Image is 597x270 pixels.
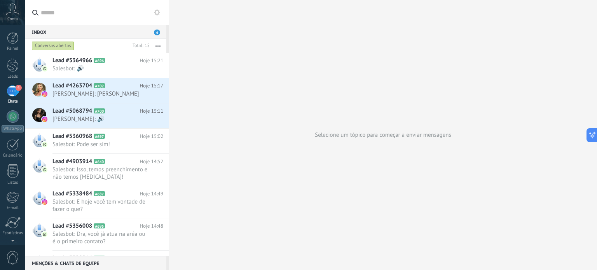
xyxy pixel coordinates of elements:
[150,39,166,53] button: Mais
[25,25,166,39] div: Inbox
[52,90,148,98] span: [PERSON_NAME]: [PERSON_NAME]
[52,230,148,245] span: Salesbot: Dra, você já atua na aréa ou é o primeiro contato?
[25,129,169,153] a: Lead #5360968 A697 Hoje 15:02 Salesbot: Pode ser sim!
[94,83,105,88] span: A702
[42,117,47,122] img: instagram.svg
[52,222,92,230] span: Lead #5356008
[16,85,22,91] span: 4
[25,103,169,128] a: Lead #5068794 A700 Hoje 15:11 [PERSON_NAME]: 🔊
[52,198,148,213] span: Salesbot: E hoje você tem vontade de fazer o que?
[94,223,105,228] span: A695
[94,191,105,196] span: A687
[52,190,92,198] span: Lead #5338484
[140,57,163,64] span: Hoje 15:21
[32,41,74,51] div: Conversas abertas
[2,125,24,132] div: WhatsApp
[2,46,24,51] div: Painel
[52,158,92,165] span: Lead #4903914
[129,42,150,50] div: Total: 15
[140,190,163,198] span: Hoje 14:49
[52,254,92,262] span: Lead #5328944
[94,108,105,113] span: A700
[52,132,92,140] span: Lead #5360968
[25,186,169,218] a: Lead #5338484 A687 Hoje 14:49 Salesbot: E hoje você tem vontade de fazer o que?
[42,142,47,147] img: com.amocrm.amocrmwa.svg
[94,159,105,164] span: A640
[94,134,105,139] span: A697
[52,115,148,123] span: [PERSON_NAME]: 🔊
[140,158,163,165] span: Hoje 14:52
[7,17,18,22] span: Conta
[25,78,169,103] a: Lead #4263704 A702 Hoje 15:17 [PERSON_NAME]: [PERSON_NAME]
[2,180,24,185] div: Listas
[140,222,163,230] span: Hoje 14:48
[25,53,169,78] a: Lead #5364966 A696 Hoje 15:21 Salesbot: 🔊
[154,30,160,35] span: 4
[140,254,163,262] span: Hoje 14:47
[140,82,163,90] span: Hoje 15:17
[52,57,92,64] span: Lead #5364966
[52,107,92,115] span: Lead #5068794
[140,107,163,115] span: Hoje 15:11
[25,154,169,186] a: Lead #4903914 A640 Hoje 14:52 Salesbot: Isso, temos preenchimento e não temos [MEDICAL_DATA]!
[2,153,24,158] div: Calendário
[2,99,24,104] div: Chats
[94,256,105,261] span: A671
[25,218,169,250] a: Lead #5356008 A695 Hoje 14:48 Salesbot: Dra, você já atua na aréa ou é o primeiro contato?
[42,199,47,205] img: instagram.svg
[52,82,92,90] span: Lead #4263704
[42,232,47,237] img: com.amocrm.amocrmwa.svg
[140,132,163,140] span: Hoje 15:02
[25,256,166,270] div: Menções & Chats de equipe
[2,206,24,211] div: E-mail
[2,74,24,79] div: Leads
[42,167,47,172] img: com.amocrm.amocrmwa.svg
[42,91,47,97] img: instagram.svg
[94,58,105,63] span: A696
[52,65,148,72] span: Salesbot: 🔊
[42,66,47,71] img: com.amocrm.amocrmwa.svg
[52,166,148,181] span: Salesbot: Isso, temos preenchimento e não temos [MEDICAL_DATA]!
[2,231,24,236] div: Estatísticas
[52,141,148,148] span: Salesbot: Pode ser sim!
